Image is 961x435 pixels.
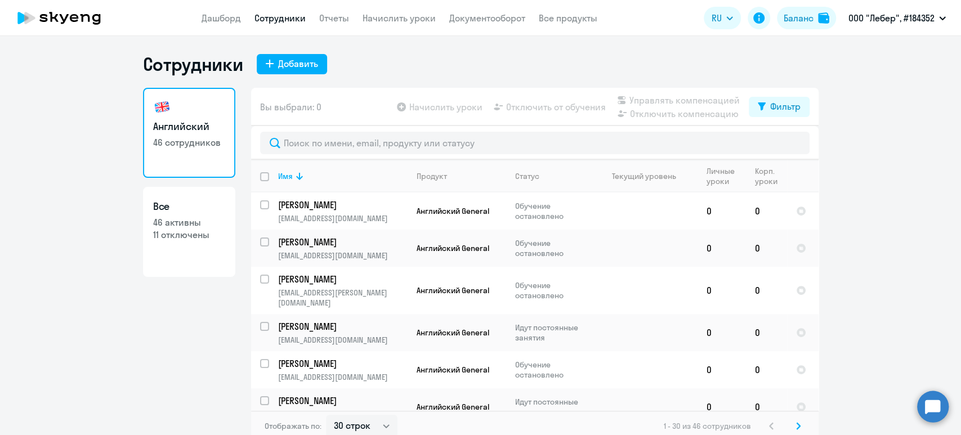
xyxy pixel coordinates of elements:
[153,136,225,149] p: 46 сотрудников
[777,7,836,29] button: Балансbalance
[278,57,318,70] div: Добавить
[515,322,592,343] p: Идут постоянные занятия
[278,335,407,345] p: [EMAIL_ADDRESS][DOMAIN_NAME]
[749,97,810,117] button: Фильтр
[417,285,489,295] span: Английский General
[664,421,751,431] span: 1 - 30 из 46 сотрудников
[278,171,293,181] div: Имя
[265,421,321,431] span: Отображать по:
[278,394,407,407] a: [PERSON_NAME]
[278,250,407,261] p: [EMAIL_ADDRESS][DOMAIN_NAME]
[278,236,407,248] a: [PERSON_NAME]
[153,119,225,134] h3: Английский
[612,171,676,181] div: Текущий уровень
[515,201,592,221] p: Обучение остановлено
[278,199,407,211] a: [PERSON_NAME]
[707,166,745,186] div: Личные уроки
[257,54,327,74] button: Добавить
[515,171,539,181] div: Статус
[602,171,697,181] div: Текущий уровень
[143,88,235,178] a: Английский46 сотрудников
[770,100,801,113] div: Фильтр
[153,199,225,214] h3: Все
[515,360,592,380] p: Обучение остановлено
[449,12,525,24] a: Документооборот
[278,372,407,382] p: [EMAIL_ADDRESS][DOMAIN_NAME]
[278,409,407,419] p: [EMAIL_ADDRESS][DOMAIN_NAME]
[698,192,746,230] td: 0
[143,187,235,277] a: Все46 активны11 отключены
[515,171,592,181] div: Статус
[746,351,787,388] td: 0
[417,171,506,181] div: Продукт
[417,365,489,375] span: Английский General
[698,230,746,267] td: 0
[417,171,447,181] div: Продукт
[712,11,722,25] span: RU
[278,394,405,407] p: [PERSON_NAME]
[260,100,321,114] span: Вы выбрали: 0
[515,280,592,301] p: Обучение остановлено
[417,402,489,412] span: Английский General
[260,132,810,154] input: Поиск по имени, email, продукту или статусу
[278,288,407,308] p: [EMAIL_ADDRESS][PERSON_NAME][DOMAIN_NAME]
[698,267,746,314] td: 0
[539,12,597,24] a: Все продукты
[278,236,405,248] p: [PERSON_NAME]
[704,7,741,29] button: RU
[143,53,243,75] h1: Сотрудники
[417,328,489,338] span: Английский General
[202,12,241,24] a: Дашборд
[254,12,306,24] a: Сотрудники
[153,98,171,116] img: english
[278,171,407,181] div: Имя
[153,228,225,241] p: 11 отключены
[278,357,405,370] p: [PERSON_NAME]
[417,206,489,216] span: Английский General
[746,314,787,351] td: 0
[755,166,779,186] div: Корп. уроки
[698,314,746,351] td: 0
[278,357,407,370] a: [PERSON_NAME]
[278,320,407,333] a: [PERSON_NAME]
[698,351,746,388] td: 0
[278,273,405,285] p: [PERSON_NAME]
[707,166,738,186] div: Личные уроки
[848,11,935,25] p: ООО "Лебер", #184352
[363,12,436,24] a: Начислить уроки
[746,388,787,425] td: 0
[319,12,349,24] a: Отчеты
[278,199,405,211] p: [PERSON_NAME]
[746,192,787,230] td: 0
[278,213,407,223] p: [EMAIL_ADDRESS][DOMAIN_NAME]
[698,388,746,425] td: 0
[153,216,225,228] p: 46 активны
[515,238,592,258] p: Обучение остановлено
[746,267,787,314] td: 0
[515,397,592,417] p: Идут постоянные занятия
[278,273,407,285] a: [PERSON_NAME]
[784,11,814,25] div: Баланс
[843,5,951,32] button: ООО "Лебер", #184352
[755,166,786,186] div: Корп. уроки
[278,320,405,333] p: [PERSON_NAME]
[818,12,829,24] img: balance
[746,230,787,267] td: 0
[417,243,489,253] span: Английский General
